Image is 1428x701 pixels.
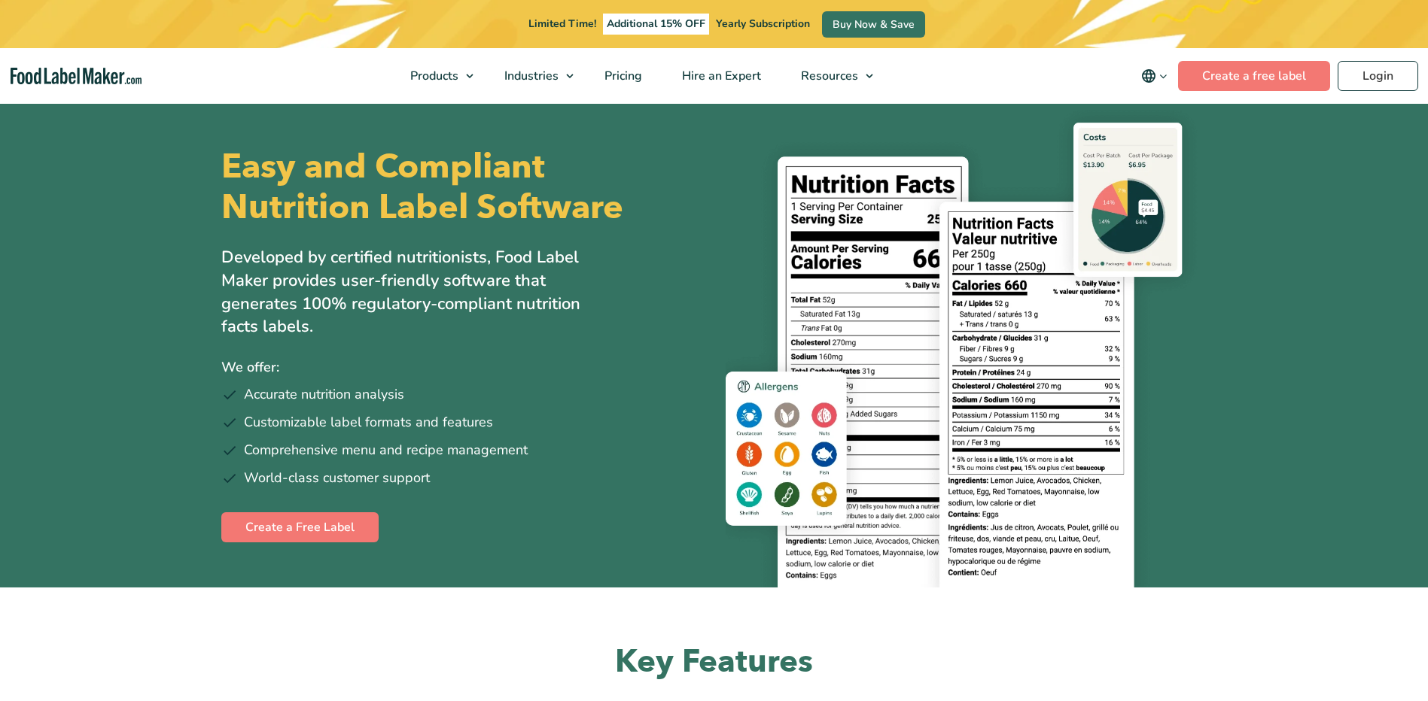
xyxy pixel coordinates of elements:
[244,412,493,432] span: Customizable label formats and features
[221,147,702,228] h1: Easy and Compliant Nutrition Label Software
[244,384,404,405] span: Accurate nutrition analysis
[221,642,1207,683] h2: Key Features
[585,48,659,104] a: Pricing
[244,468,430,488] span: World-class customer support
[485,48,581,104] a: Industries
[528,17,596,31] span: Limited Time!
[716,17,810,31] span: Yearly Subscription
[406,68,460,84] span: Products
[221,246,613,338] p: Developed by certified nutritionists, Food Label Maker provides user-friendly software that gener...
[1178,61,1330,91] a: Create a free label
[244,440,528,460] span: Comprehensive menu and recipe management
[781,48,881,104] a: Resources
[1338,61,1418,91] a: Login
[662,48,778,104] a: Hire an Expert
[221,357,703,378] p: We offer:
[822,11,925,38] a: Buy Now & Save
[221,512,379,542] a: Create a Free Label
[796,68,860,84] span: Resources
[600,68,644,84] span: Pricing
[391,48,481,104] a: Products
[677,68,763,84] span: Hire an Expert
[500,68,560,84] span: Industries
[603,14,709,35] span: Additional 15% OFF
